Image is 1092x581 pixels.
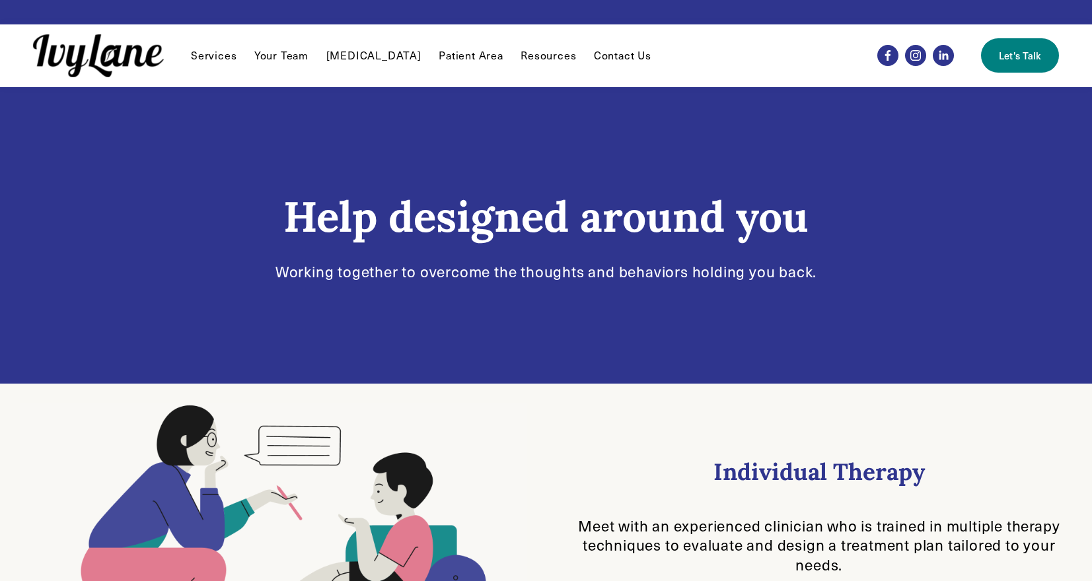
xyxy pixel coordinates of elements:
[521,48,576,63] a: folder dropdown
[249,262,844,281] p: Working together to overcome the thoughts and behaviors holding you back.
[713,457,925,487] h3: Individual Therapy
[566,516,1073,574] p: Meet with an experienced clinician who is trained in multiple therapy techniques to evaluate and ...
[191,49,237,63] span: Services
[905,45,926,66] a: Instagram
[521,49,576,63] span: Resources
[877,45,898,66] a: Facebook
[33,34,164,77] img: Ivy Lane Counseling &mdash; Therapy that works for you
[249,193,844,241] h1: Help designed around you
[933,45,954,66] a: LinkedIn
[439,48,503,63] a: Patient Area
[326,48,421,63] a: [MEDICAL_DATA]
[191,48,237,63] a: folder dropdown
[981,38,1059,73] a: Let's Talk
[594,48,651,63] a: Contact Us
[254,48,309,63] a: Your Team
